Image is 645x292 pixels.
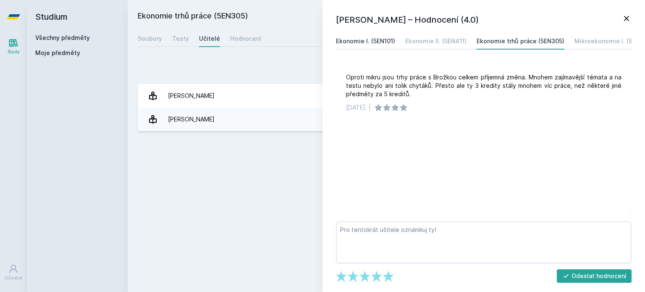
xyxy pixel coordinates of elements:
[346,103,365,112] div: [DATE]
[138,30,162,47] a: Soubory
[8,49,20,55] div: Study
[230,34,261,43] div: Hodnocení
[2,34,25,59] a: Study
[172,34,189,43] div: Testy
[199,34,220,43] div: Učitelé
[199,30,220,47] a: Učitelé
[138,108,635,131] a: [PERSON_NAME] 1 hodnocení 4.0
[138,34,162,43] div: Soubory
[369,103,371,112] div: |
[168,111,215,128] div: [PERSON_NAME]
[138,84,635,108] a: [PERSON_NAME] 1 hodnocení 5.0
[35,49,80,57] span: Moje předměty
[5,275,22,281] div: Uživatel
[35,34,90,41] a: Všechny předměty
[2,260,25,285] a: Uživatel
[168,87,215,104] div: [PERSON_NAME]
[172,30,189,47] a: Testy
[346,73,621,98] div: Oproti mikru jsou trhy práce s Brožkou celkem příjemná změna. Mnohem zajímavější témata a na test...
[230,30,261,47] a: Hodnocení
[138,10,541,24] h2: Ekonomie trhů práce (5EN305)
